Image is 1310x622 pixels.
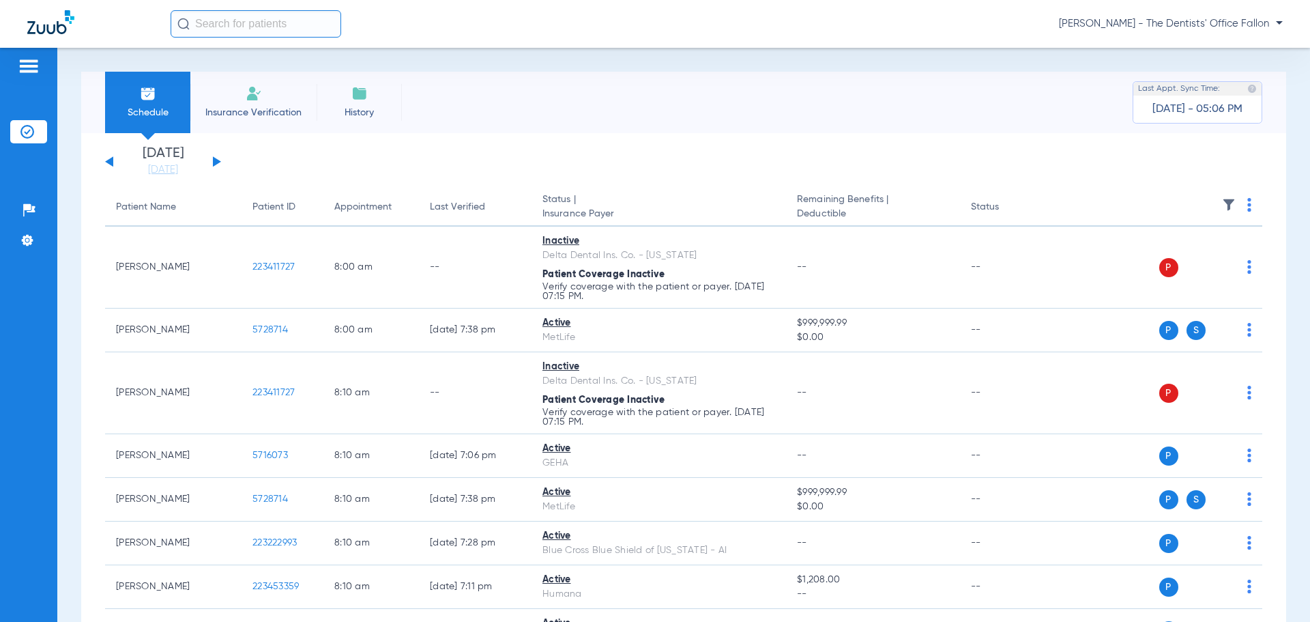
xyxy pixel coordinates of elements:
li: [DATE] [122,147,204,177]
span: P [1159,578,1178,597]
td: [DATE] 7:06 PM [419,434,532,478]
span: S [1187,490,1206,509]
input: Search for patients [171,10,341,38]
span: 5728714 [252,494,288,504]
div: Blue Cross Blue Shield of [US_STATE] - AI [542,543,775,558]
th: Status [960,188,1052,227]
div: Last Verified [430,200,521,214]
span: $999,999.99 [797,485,948,500]
img: group-dot-blue.svg [1247,260,1251,274]
div: Active [542,573,775,587]
span: P [1159,534,1178,553]
p: Verify coverage with the patient or payer. [DATE] 07:15 PM. [542,408,775,427]
span: 5716073 [252,451,288,460]
img: Search Icon [177,18,190,30]
td: [PERSON_NAME] [105,565,242,609]
span: -- [797,587,948,602]
td: -- [960,352,1052,434]
div: Patient ID [252,200,295,214]
img: Zuub Logo [27,10,74,34]
td: [PERSON_NAME] [105,227,242,309]
div: MetLife [542,330,775,345]
span: -- [797,451,807,460]
span: P [1159,258,1178,277]
p: Verify coverage with the patient or payer. [DATE] 07:15 PM. [542,282,775,301]
span: $1,208.00 [797,573,948,587]
td: [PERSON_NAME] [105,352,242,434]
td: [PERSON_NAME] [105,434,242,478]
span: P [1159,321,1178,340]
span: Last Appt. Sync Time: [1138,82,1220,96]
td: 8:00 AM [323,309,419,352]
span: S [1187,321,1206,340]
span: 5728714 [252,325,288,335]
td: -- [960,309,1052,352]
td: [DATE] 7:38 PM [419,478,532,522]
img: group-dot-blue.svg [1247,323,1251,337]
td: -- [960,522,1052,565]
span: Patient Coverage Inactive [542,395,665,405]
div: MetLife [542,500,775,514]
td: -- [960,565,1052,609]
img: group-dot-blue.svg [1247,536,1251,550]
td: 8:00 AM [323,227,419,309]
span: $999,999.99 [797,316,948,330]
span: $0.00 [797,330,948,345]
td: 8:10 AM [323,434,419,478]
td: [DATE] 7:11 PM [419,565,532,609]
div: Delta Dental Ins. Co. - [US_STATE] [542,374,775,388]
div: Appointment [334,200,392,214]
span: History [327,106,392,119]
th: Status | [532,188,786,227]
td: [DATE] 7:28 PM [419,522,532,565]
span: 223411727 [252,262,295,272]
img: group-dot-blue.svg [1247,492,1251,506]
img: group-dot-blue.svg [1247,198,1251,212]
span: [DATE] - 05:06 PM [1152,102,1242,116]
td: 8:10 AM [323,352,419,434]
img: hamburger-icon [18,58,40,74]
td: -- [960,434,1052,478]
img: Schedule [140,85,156,102]
span: Insurance Verification [201,106,306,119]
div: Patient ID [252,200,312,214]
span: -- [797,388,807,397]
span: Patient Coverage Inactive [542,270,665,279]
span: Schedule [115,106,180,119]
span: P [1159,384,1178,403]
img: group-dot-blue.svg [1247,580,1251,593]
div: Patient Name [116,200,176,214]
span: $0.00 [797,500,948,514]
img: group-dot-blue.svg [1247,386,1251,399]
td: -- [960,227,1052,309]
div: Delta Dental Ins. Co. - [US_STATE] [542,249,775,263]
div: Last Verified [430,200,485,214]
th: Remaining Benefits | [786,188,959,227]
img: History [351,85,368,102]
span: Insurance Payer [542,207,775,221]
td: [PERSON_NAME] [105,309,242,352]
img: filter.svg [1222,198,1236,212]
span: 223411727 [252,388,295,397]
span: -- [797,262,807,272]
div: GEHA [542,456,775,470]
img: group-dot-blue.svg [1247,449,1251,462]
div: Patient Name [116,200,231,214]
td: [PERSON_NAME] [105,522,242,565]
span: P [1159,447,1178,466]
div: Active [542,529,775,543]
div: Appointment [334,200,408,214]
span: 223222993 [252,538,297,548]
span: [PERSON_NAME] - The Dentists' Office Fallon [1059,17,1283,31]
span: 223453359 [252,582,299,591]
td: [PERSON_NAME] [105,478,242,522]
td: 8:10 AM [323,522,419,565]
div: Inactive [542,234,775,249]
div: Inactive [542,360,775,374]
td: -- [419,227,532,309]
div: Active [542,485,775,500]
td: -- [419,352,532,434]
div: Active [542,442,775,456]
td: 8:10 AM [323,565,419,609]
a: [DATE] [122,163,204,177]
